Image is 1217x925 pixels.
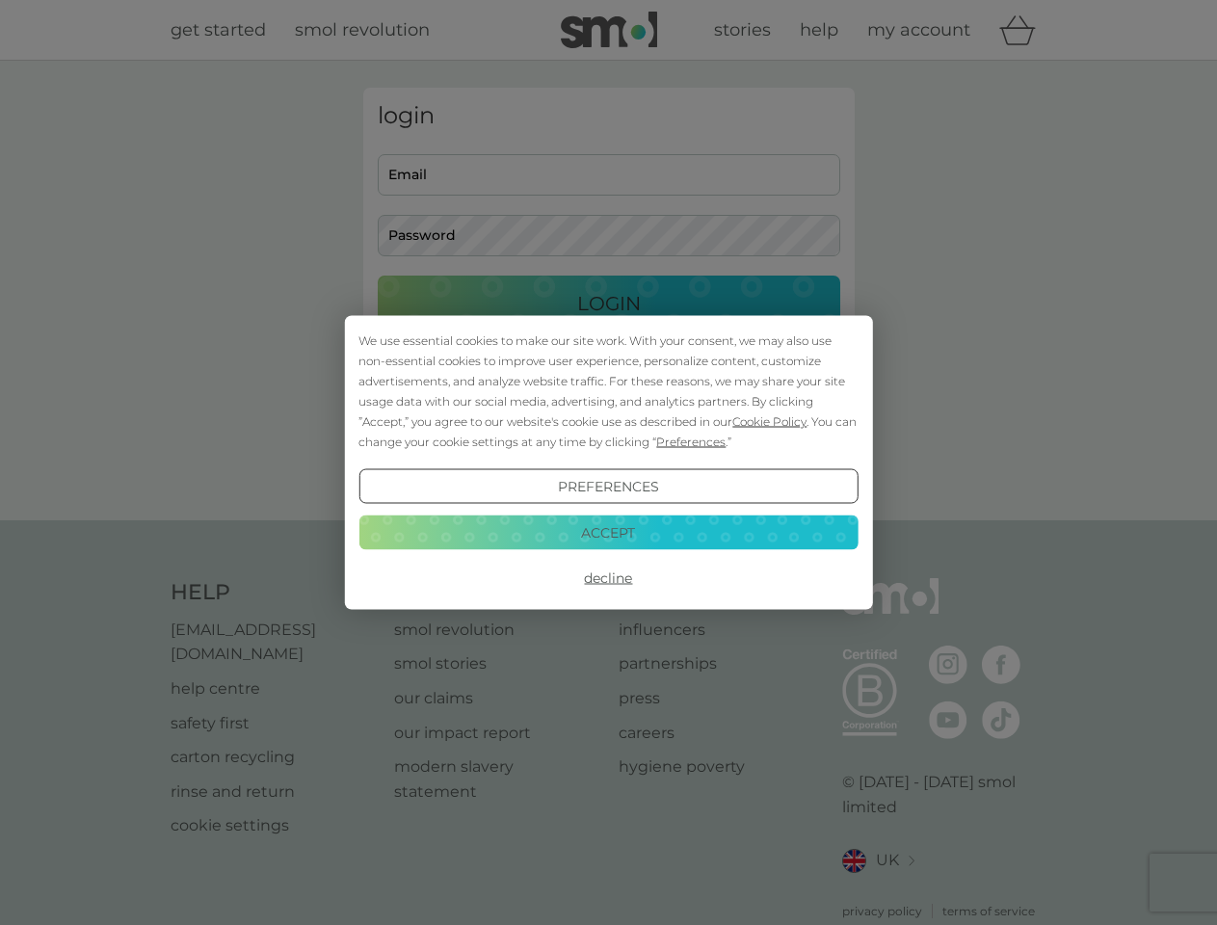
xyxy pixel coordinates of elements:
[344,316,872,610] div: Cookie Consent Prompt
[358,515,858,549] button: Accept
[358,561,858,595] button: Decline
[732,414,807,429] span: Cookie Policy
[358,469,858,504] button: Preferences
[358,330,858,452] div: We use essential cookies to make our site work. With your consent, we may also use non-essential ...
[656,435,726,449] span: Preferences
